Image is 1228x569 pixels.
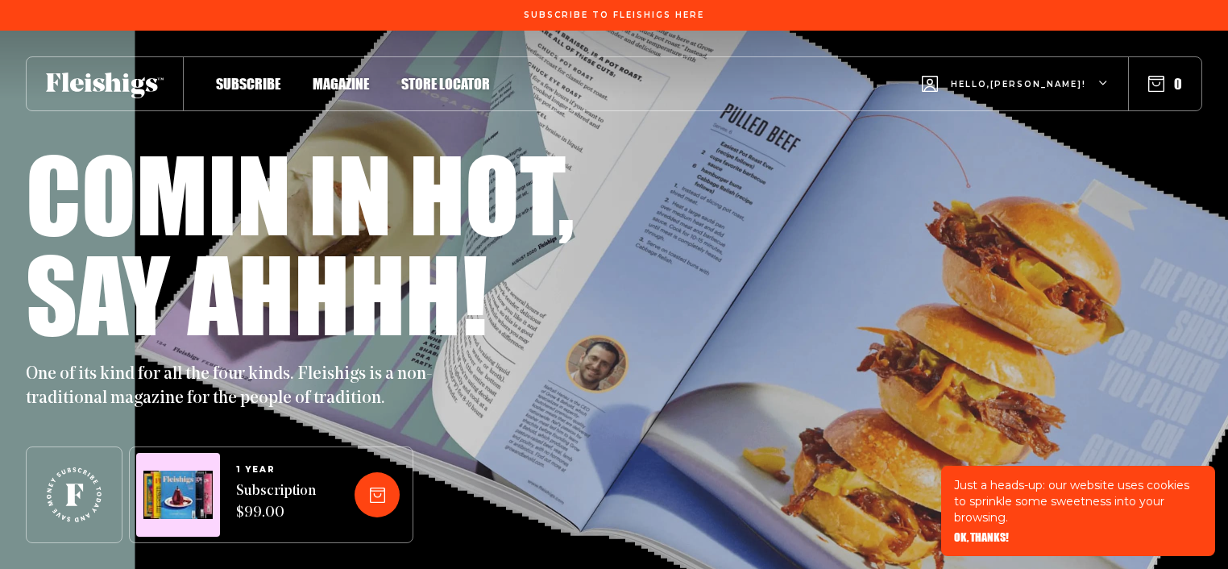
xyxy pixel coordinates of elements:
[26,243,487,343] h1: Say ahhhh!
[401,75,490,93] span: Store locator
[922,52,1109,116] button: Hello,[PERSON_NAME]!
[954,477,1202,525] p: Just a heads-up: our website uses cookies to sprinkle some sweetness into your browsing.
[401,73,490,94] a: Store locator
[951,78,1086,116] span: Hello, [PERSON_NAME] !
[236,481,316,525] span: Subscription $99.00
[521,10,707,19] a: Subscribe To Fleishigs Here
[954,532,1009,543] button: OK, THANKS!
[143,471,213,520] img: Magazines image
[1148,75,1182,93] button: 0
[26,363,445,411] p: One of its kind for all the four kinds. Fleishigs is a non-traditional magazine for the people of...
[216,73,280,94] a: Subscribe
[26,143,575,243] h1: Comin in hot,
[236,465,316,475] span: 1 YEAR
[236,465,316,525] a: 1 YEARSubscription $99.00
[524,10,704,20] span: Subscribe To Fleishigs Here
[216,75,280,93] span: Subscribe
